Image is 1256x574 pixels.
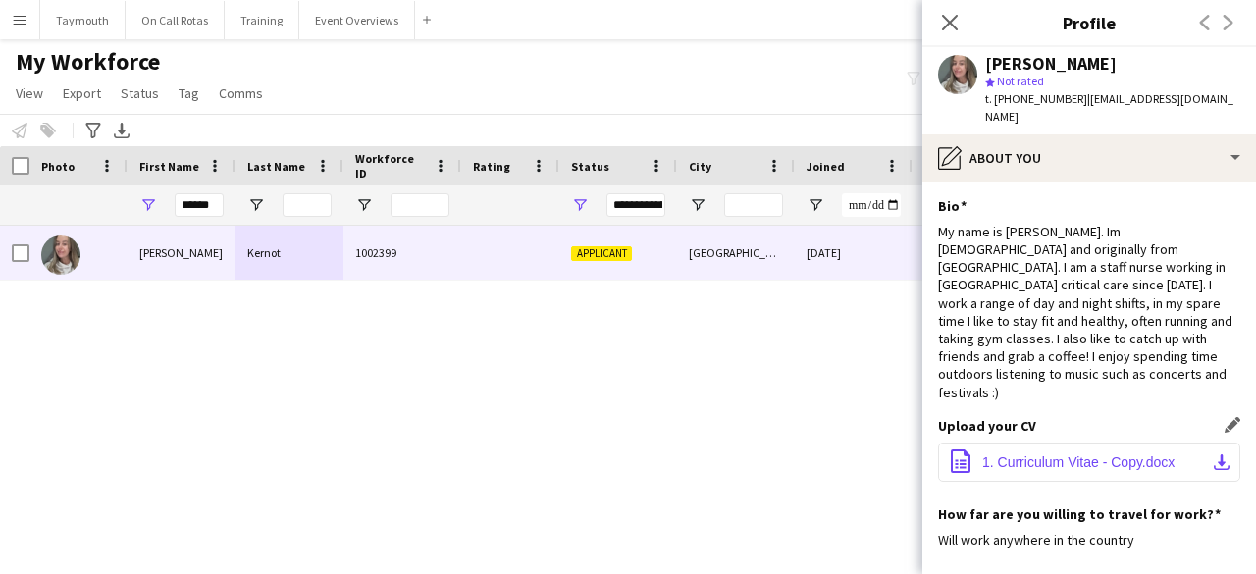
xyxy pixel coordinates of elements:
[121,84,159,102] span: Status
[225,1,299,39] button: Training
[179,84,199,102] span: Tag
[922,134,1256,182] div: About you
[41,235,80,275] img: Hannah Kernot
[16,47,160,77] span: My Workforce
[110,119,133,142] app-action-btn: Export XLSX
[795,226,913,280] div: [DATE]
[938,197,967,215] h3: Bio
[938,443,1240,482] button: 1. Curriculum Vitae - Copy.docx
[473,159,510,174] span: Rating
[571,159,609,174] span: Status
[922,10,1256,35] h3: Profile
[299,1,415,39] button: Event Overviews
[40,1,126,39] button: Taymouth
[219,84,263,102] span: Comms
[175,193,224,217] input: First Name Filter Input
[355,151,426,181] span: Workforce ID
[343,226,461,280] div: 1002399
[16,84,43,102] span: View
[355,196,373,214] button: Open Filter Menu
[139,159,199,174] span: First Name
[55,80,109,106] a: Export
[997,74,1044,88] span: Not rated
[689,159,711,174] span: City
[171,80,207,106] a: Tag
[8,80,51,106] a: View
[689,196,706,214] button: Open Filter Menu
[571,196,589,214] button: Open Filter Menu
[571,246,632,261] span: Applicant
[81,119,105,142] app-action-btn: Advanced filters
[283,193,332,217] input: Last Name Filter Input
[41,159,75,174] span: Photo
[247,196,265,214] button: Open Filter Menu
[235,226,343,280] div: Kernot
[938,223,1240,401] div: My name is [PERSON_NAME]. Im [DEMOGRAPHIC_DATA] and originally from [GEOGRAPHIC_DATA]. I am a sta...
[938,417,1036,435] h3: Upload your CV
[139,196,157,214] button: Open Filter Menu
[938,531,1240,548] div: Will work anywhere in the country
[128,226,235,280] div: [PERSON_NAME]
[113,80,167,106] a: Status
[985,55,1117,73] div: [PERSON_NAME]
[985,91,1087,106] span: t. [PHONE_NUMBER]
[126,1,225,39] button: On Call Rotas
[938,505,1221,523] h3: How far are you willing to travel for work?
[982,454,1175,470] span: 1. Curriculum Vitae - Copy.docx
[677,226,795,280] div: [GEOGRAPHIC_DATA]
[211,80,271,106] a: Comms
[63,84,101,102] span: Export
[391,193,449,217] input: Workforce ID Filter Input
[807,159,845,174] span: Joined
[842,193,901,217] input: Joined Filter Input
[985,91,1233,124] span: | [EMAIL_ADDRESS][DOMAIN_NAME]
[807,196,824,214] button: Open Filter Menu
[247,159,305,174] span: Last Name
[724,193,783,217] input: City Filter Input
